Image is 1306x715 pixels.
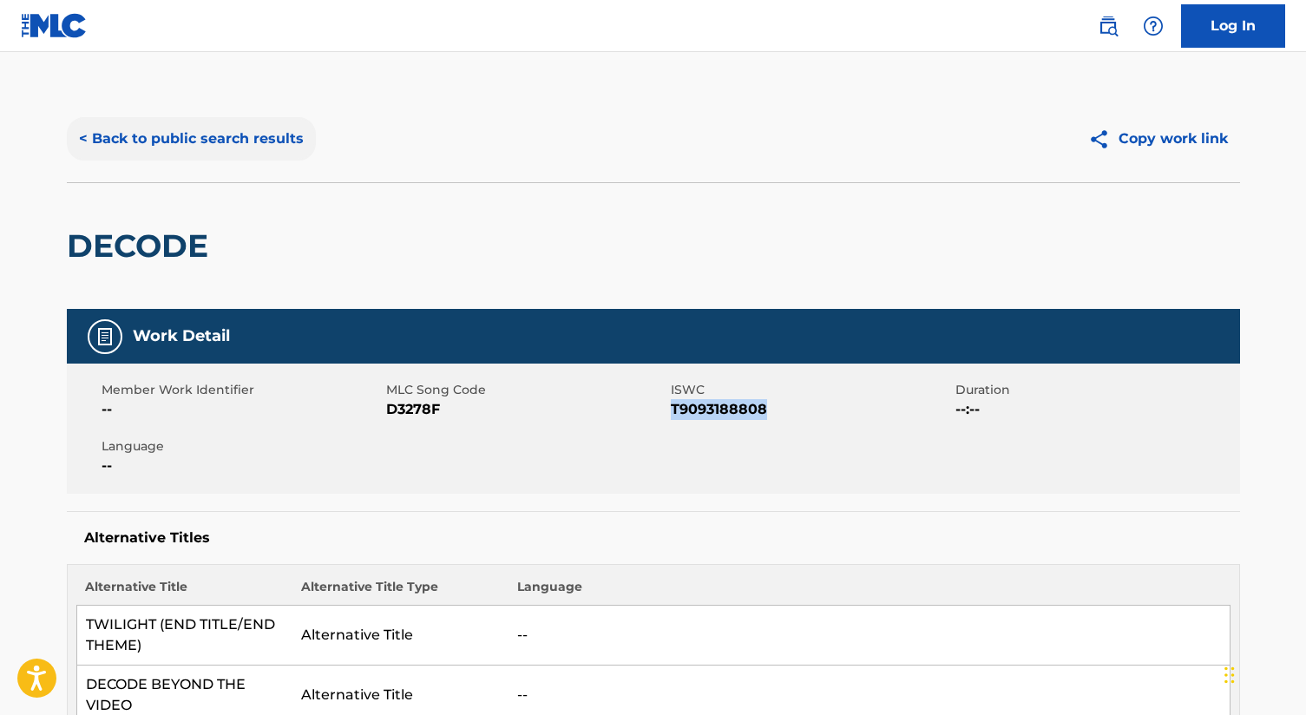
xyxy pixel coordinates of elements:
[1088,128,1119,150] img: Copy work link
[67,117,316,161] button: < Back to public search results
[76,578,292,606] th: Alternative Title
[1098,16,1119,36] img: search
[133,326,230,346] h5: Work Detail
[509,578,1230,606] th: Language
[671,381,951,399] span: ISWC
[21,13,88,38] img: MLC Logo
[102,381,382,399] span: Member Work Identifier
[95,326,115,347] img: Work Detail
[67,226,217,266] h2: DECODE
[1181,4,1285,48] a: Log In
[76,606,292,666] td: TWILIGHT (END TITLE/END THEME)
[386,381,666,399] span: MLC Song Code
[955,399,1236,420] span: --:--
[1219,632,1306,715] iframe: Chat Widget
[1076,117,1240,161] button: Copy work link
[1091,9,1126,43] a: Public Search
[292,578,509,606] th: Alternative Title Type
[102,399,382,420] span: --
[292,606,509,666] td: Alternative Title
[84,529,1223,547] h5: Alternative Titles
[1136,9,1171,43] div: Help
[955,381,1236,399] span: Duration
[102,456,382,476] span: --
[509,606,1230,666] td: --
[386,399,666,420] span: D3278F
[1143,16,1164,36] img: help
[102,437,382,456] span: Language
[1224,649,1235,701] div: Drag
[671,399,951,420] span: T9093188808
